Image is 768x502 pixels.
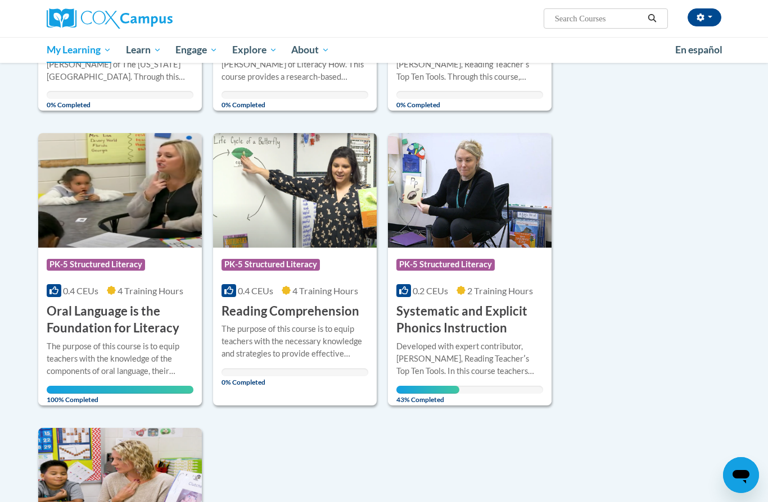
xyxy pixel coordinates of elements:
span: About [291,43,329,57]
a: Course LogoPK-5 Structured Literacy0.4 CEUs4 Training Hours Oral Language is the Foundation for L... [38,133,202,405]
div: Your progress [47,386,193,394]
button: Search [644,12,661,25]
span: 43% Completed [396,386,459,404]
span: 2 Training Hours [467,285,533,296]
div: Main menu [30,37,738,63]
a: Engage [168,37,225,63]
a: My Learning [39,37,119,63]
div: Your progress [396,386,459,394]
a: Course LogoPK-5 Structured Literacy0.4 CEUs4 Training Hours Reading ComprehensionThe purpose of t... [213,133,377,405]
img: Course Logo [388,133,552,248]
a: Cox Campus [47,8,260,29]
a: En español [668,38,730,62]
span: 0.4 CEUs [238,285,273,296]
span: Learn [126,43,161,57]
img: Cox Campus [47,8,173,29]
h3: Oral Language is the Foundation for Literacy [47,303,193,337]
a: Learn [119,37,169,63]
span: PK-5 Structured Literacy [396,259,495,270]
span: 0.2 CEUs [413,285,448,296]
span: 4 Training Hours [292,285,358,296]
div: Developed with expert contributor Dr. [PERSON_NAME] of Literacy How. This course provides a resea... [222,46,368,83]
span: PK-5 Structured Literacy [47,259,145,270]
span: 100% Completed [47,386,193,404]
div: The purpose of this course is to equip teachers with the necessary knowledge and strategies to pr... [222,323,368,360]
div: Developed with expert contributor, [PERSON_NAME], Reading Teacherʹs Top Ten Tools. Through this c... [396,46,543,83]
img: Course Logo [213,133,377,248]
a: About [284,37,337,63]
a: Explore [225,37,284,63]
span: Engage [175,43,218,57]
span: My Learning [47,43,111,57]
img: Course Logo [38,133,202,248]
h3: Systematic and Explicit Phonics Instruction [396,303,543,337]
input: Search Courses [554,12,644,25]
iframe: Button to launch messaging window [723,457,759,493]
div: The purpose of this course is to equip teachers with the knowledge of the components of oral lang... [47,340,193,377]
span: En español [675,44,722,56]
div: Developed with expert contributor, [PERSON_NAME], Reading Teacherʹs Top Ten Tools. In this course... [396,340,543,377]
span: PK-5 Structured Literacy [222,259,320,270]
h3: Reading Comprehension [222,303,359,320]
span: Explore [232,43,277,57]
button: Account Settings [688,8,721,26]
span: 0.4 CEUs [63,285,98,296]
div: Developed with expert contributor, [PERSON_NAME] of The [US_STATE][GEOGRAPHIC_DATA]. Through this... [47,46,193,83]
a: Course LogoPK-5 Structured Literacy0.2 CEUs2 Training Hours Systematic and Explicit Phonics Instr... [388,133,552,405]
span: 4 Training Hours [118,285,183,296]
